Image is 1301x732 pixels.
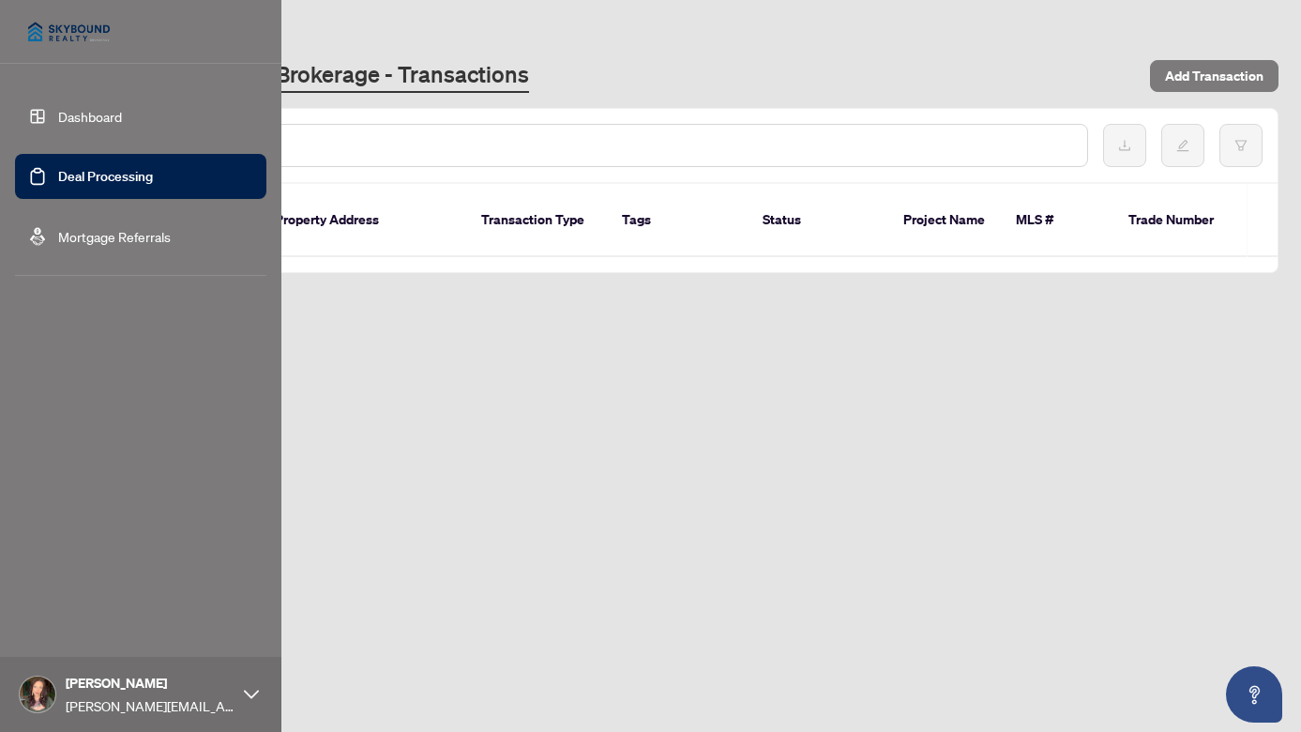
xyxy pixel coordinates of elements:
[66,673,234,694] span: [PERSON_NAME]
[1103,124,1146,167] button: download
[1161,124,1204,167] button: edit
[1219,124,1263,167] button: filter
[1150,60,1278,92] button: Add Transaction
[1165,61,1263,91] span: Add Transaction
[58,228,171,245] a: Mortgage Referrals
[607,184,748,257] th: Tags
[1226,666,1282,723] button: Open asap
[58,168,153,185] a: Deal Processing
[58,108,122,125] a: Dashboard
[15,9,123,54] img: logo
[748,184,888,257] th: Status
[20,677,55,712] img: Profile Icon
[1113,184,1245,257] th: Trade Number
[466,184,607,257] th: Transaction Type
[98,59,529,93] a: Skybound Realty, Brokerage - Transactions
[888,184,1001,257] th: Project Name
[260,184,466,257] th: Property Address
[1001,184,1113,257] th: MLS #
[66,695,234,716] span: [PERSON_NAME][EMAIL_ADDRESS][DOMAIN_NAME]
